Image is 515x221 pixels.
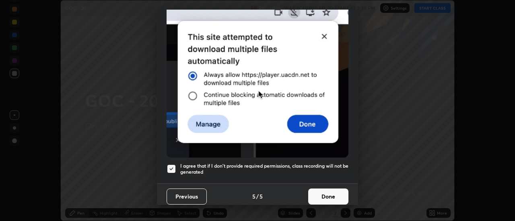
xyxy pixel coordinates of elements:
[308,189,348,205] button: Done
[167,189,207,205] button: Previous
[256,192,259,201] h4: /
[180,163,348,175] h5: I agree that if I don't provide required permissions, class recording will not be generated
[260,192,263,201] h4: 5
[252,192,255,201] h4: 5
